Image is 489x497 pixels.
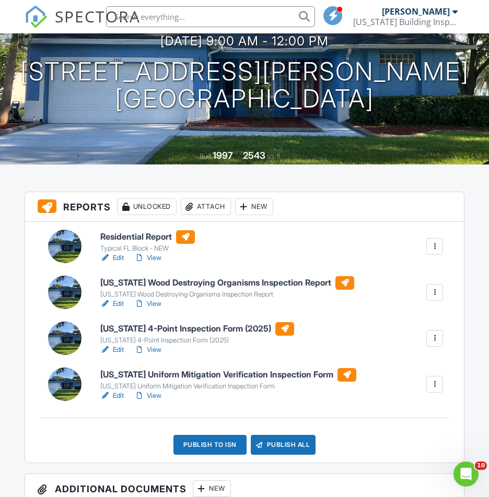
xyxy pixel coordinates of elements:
a: Edit [100,253,124,263]
span: SPECTORA [55,5,141,27]
div: Florida Building Inspection Group [353,17,458,27]
span: 10 [475,462,487,470]
div: 2543 [243,150,265,161]
h3: Reports [25,192,464,222]
div: Publish to ISN [173,435,247,455]
a: View [134,253,161,263]
iframe: Intercom live chat [453,462,479,487]
a: SPECTORA [25,14,141,36]
a: View [134,345,161,355]
a: View [134,390,161,401]
h6: Residential Report [100,230,195,244]
span: Built [200,152,211,160]
a: Edit [100,345,124,355]
div: Typical FL Block - NEW [100,244,195,253]
div: New [235,198,273,215]
div: Publish All [251,435,316,455]
span: sq. ft. [267,152,282,160]
div: New [193,480,231,497]
div: Attach [181,198,231,215]
a: [US_STATE] Wood Destroying Organisms Inspection Report [US_STATE] Wood Destroying Organisms Inspe... [100,276,354,299]
a: Edit [100,390,124,401]
a: Residential Report Typical FL Block - NEW [100,230,195,253]
h3: [DATE] 9:00 am - 12:00 pm [160,34,329,48]
h6: [US_STATE] Wood Destroying Organisms Inspection Report [100,276,354,290]
a: Edit [100,299,124,309]
a: View [134,299,161,309]
h6: [US_STATE] 4-Point Inspection Form (2025) [100,322,294,336]
input: Search everything... [106,6,315,27]
div: [US_STATE] 4-Point Inspection Form (2025) [100,336,294,345]
div: [US_STATE] Wood Destroying Organisms Inspection Report [100,290,354,299]
div: [US_STATE] Uniform Mitigation Verification Inspection Form [100,382,356,390]
img: The Best Home Inspection Software - Spectora [25,5,48,28]
div: [PERSON_NAME] [382,6,450,17]
h1: [STREET_ADDRESS][PERSON_NAME] [GEOGRAPHIC_DATA] [20,58,469,113]
a: [US_STATE] 4-Point Inspection Form (2025) [US_STATE] 4-Point Inspection Form (2025) [100,322,294,345]
h6: [US_STATE] Uniform Mitigation Verification Inspection Form [100,368,356,382]
a: [US_STATE] Uniform Mitigation Verification Inspection Form [US_STATE] Uniform Mitigation Verifica... [100,368,356,391]
div: 1997 [213,150,233,161]
div: Unlocked [117,198,177,215]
